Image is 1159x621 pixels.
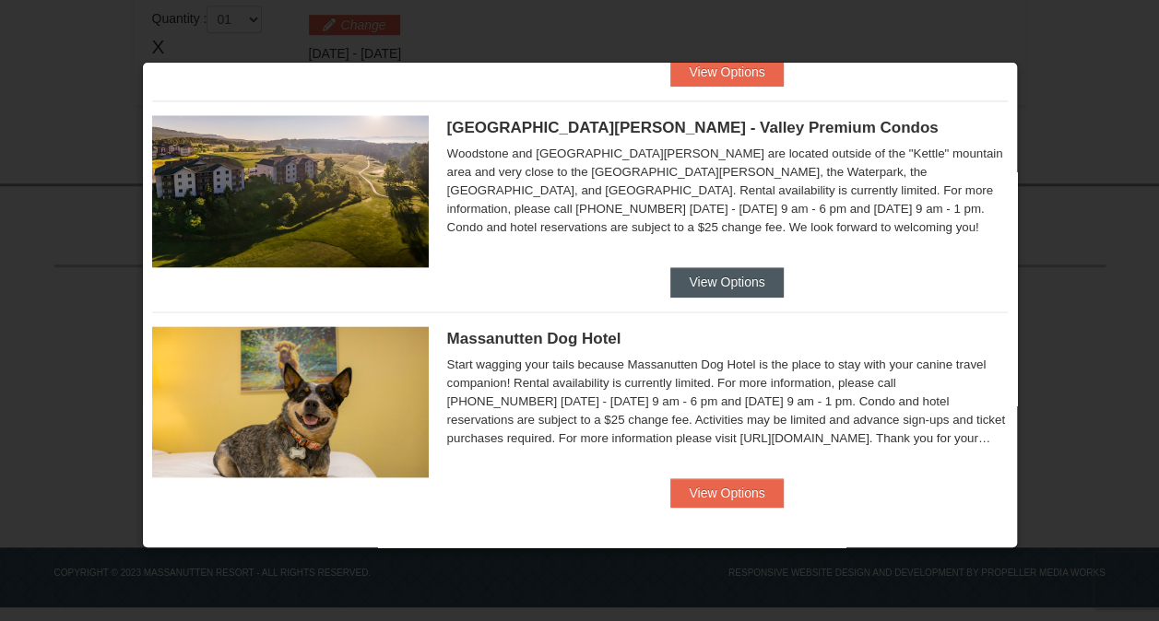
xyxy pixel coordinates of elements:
[152,115,429,266] img: 19219041-4-ec11c166.jpg
[447,145,1008,237] div: Woodstone and [GEOGRAPHIC_DATA][PERSON_NAME] are located outside of the "Kettle" mountain area an...
[447,119,939,136] span: [GEOGRAPHIC_DATA][PERSON_NAME] - Valley Premium Condos
[447,330,621,347] span: Massanutten Dog Hotel
[152,326,429,477] img: 27428181-5-81c892a3.jpg
[670,478,783,508] button: View Options
[447,356,1008,448] div: Start wagging your tails because Massanutten Dog Hotel is the place to stay with your canine trav...
[670,267,783,297] button: View Options
[670,57,783,87] button: View Options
